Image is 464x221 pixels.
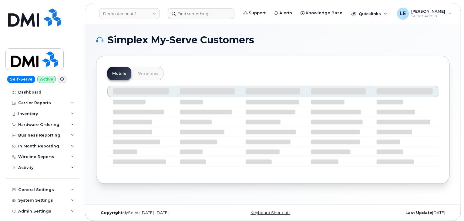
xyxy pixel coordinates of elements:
div: MyServe [DATE]–[DATE] [96,210,214,215]
span: Simplex My-Serve Customers [108,35,254,45]
strong: Last Update [405,210,432,215]
a: Keyboard Shortcuts [250,210,290,215]
div: [DATE] [332,210,450,215]
strong: Copyright [101,210,123,215]
a: Wirelines [133,67,163,80]
a: Mobile [107,67,131,80]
